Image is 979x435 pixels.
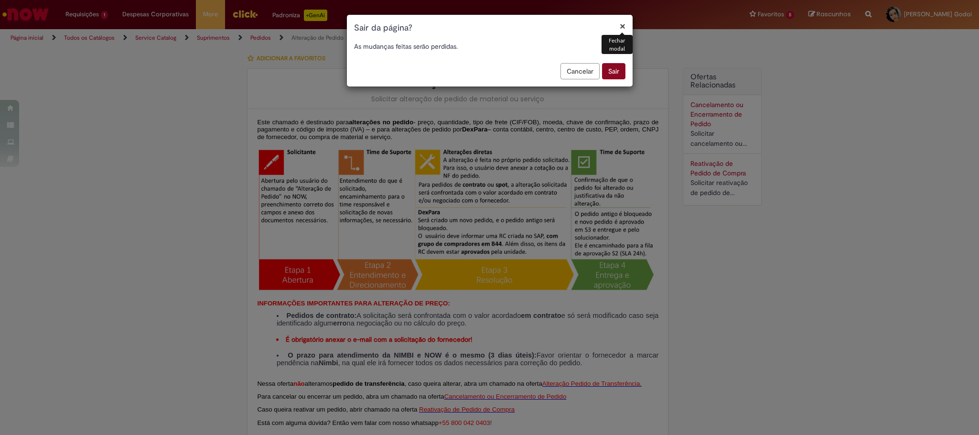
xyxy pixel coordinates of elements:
h1: Sair da página? [354,22,625,34]
button: Fechar modal [620,21,625,31]
button: Cancelar [560,63,600,79]
div: Fechar modal [602,35,633,54]
p: As mudanças feitas serão perdidas. [354,42,625,51]
button: Sair [602,63,625,79]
